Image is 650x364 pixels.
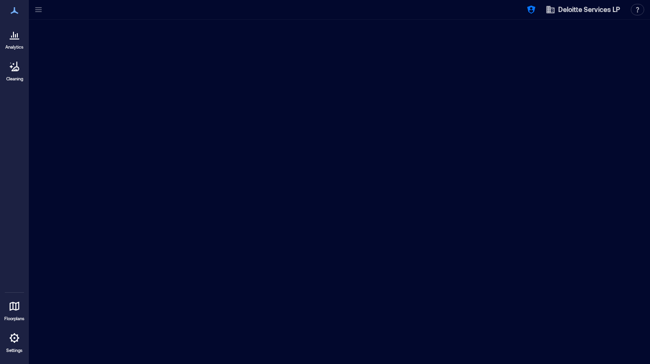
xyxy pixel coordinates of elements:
[4,316,25,322] p: Floorplans
[558,5,620,14] span: Deloitte Services LP
[2,55,26,85] a: Cleaning
[6,348,23,353] p: Settings
[2,23,26,53] a: Analytics
[543,2,623,17] button: Deloitte Services LP
[6,76,23,82] p: Cleaning
[3,326,26,356] a: Settings
[5,44,24,50] p: Analytics
[1,295,27,325] a: Floorplans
